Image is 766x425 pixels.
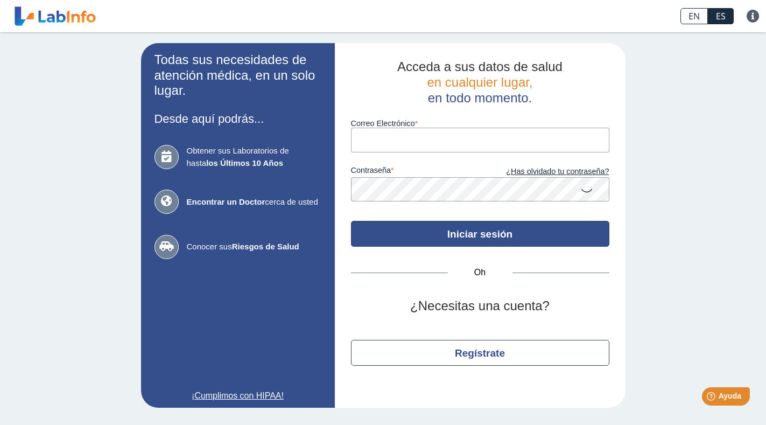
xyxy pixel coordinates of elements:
font: Correo Electrónico [351,119,415,128]
font: Regístrate [455,347,505,359]
a: ¿Has olvidado tu contraseña? [480,166,609,178]
font: Conocer sus [187,242,232,251]
font: Iniciar sesión [447,228,512,240]
font: Obtener sus Laboratorios de hasta [187,146,289,168]
font: EN [688,10,700,22]
font: ¡Cumplimos con HIPAA! [192,391,284,400]
font: Desde aquí podrás... [154,112,264,126]
font: contraseña [351,166,391,175]
font: Acceda a sus datos de salud [397,59,563,74]
font: Oh [474,268,486,277]
font: Riesgos de Salud [232,242,299,251]
font: Encontrar un Doctor [187,197,265,206]
font: ¿Necesitas una cuenta? [410,298,550,313]
font: ¿Has olvidado tu contraseña? [506,167,609,176]
font: ES [716,10,726,22]
font: cerca de usted [265,197,318,206]
button: Iniciar sesión [351,221,609,247]
font: Todas sus necesidades de atención médica, en un solo lugar. [154,52,315,98]
font: los Últimos 10 Años [206,158,283,168]
font: en cualquier lugar, [427,75,532,89]
iframe: Lanzador de widgets de ayuda [670,383,754,413]
font: en todo momento. [428,90,532,105]
button: Regístrate [351,340,609,366]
